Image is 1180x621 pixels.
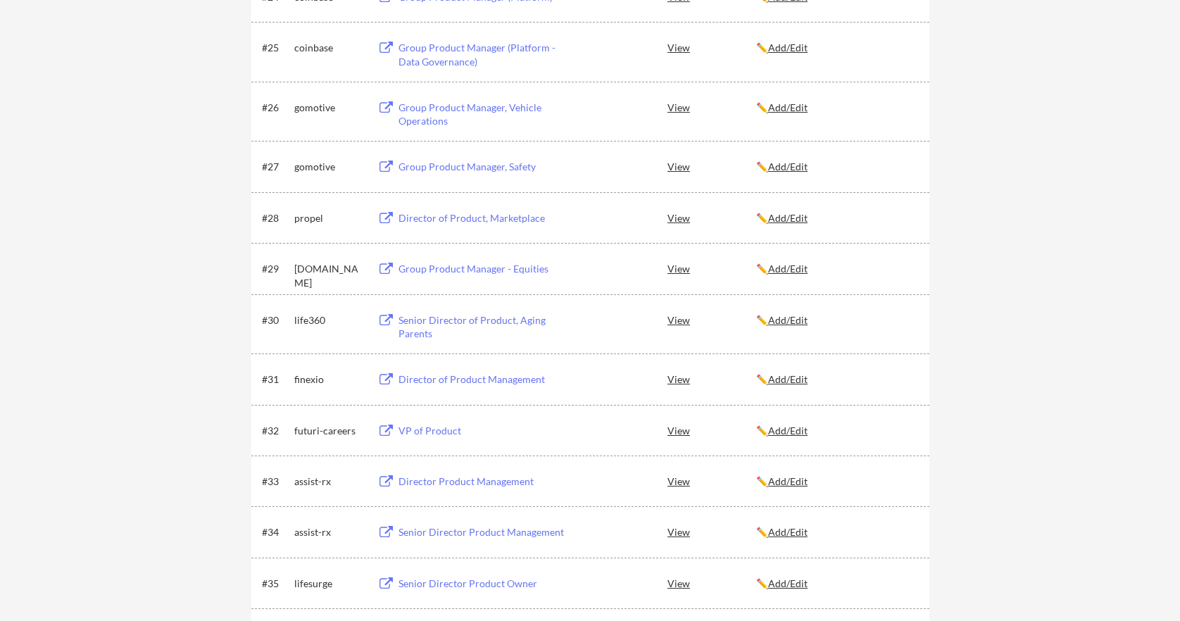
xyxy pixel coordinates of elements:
[756,211,917,225] div: ✏️
[398,475,573,489] div: Director Product Management
[294,424,365,438] div: futuri-careers
[398,577,573,591] div: Senior Director Product Owner
[756,41,917,55] div: ✏️
[398,525,573,539] div: Senior Director Product Management
[756,475,917,489] div: ✏️
[667,94,756,120] div: View
[398,313,573,341] div: Senior Director of Product, Aging Parents
[398,262,573,276] div: Group Product Manager - Equities
[294,262,365,289] div: [DOMAIN_NAME]
[756,313,917,327] div: ✏️
[294,160,365,174] div: gomotive
[294,525,365,539] div: assist-rx
[667,418,756,443] div: View
[398,372,573,387] div: Director of Product Management
[262,525,289,539] div: #34
[667,468,756,494] div: View
[262,577,289,591] div: #35
[768,212,808,224] u: Add/Edit
[768,526,808,538] u: Add/Edit
[294,101,365,115] div: gomotive
[398,160,573,174] div: Group Product Manager, Safety
[756,525,917,539] div: ✏️
[756,160,917,174] div: ✏️
[262,41,289,55] div: #25
[294,211,365,225] div: propel
[768,577,808,589] u: Add/Edit
[768,314,808,326] u: Add/Edit
[756,262,917,276] div: ✏️
[262,313,289,327] div: #30
[262,475,289,489] div: #33
[262,160,289,174] div: #27
[768,373,808,385] u: Add/Edit
[756,372,917,387] div: ✏️
[756,577,917,591] div: ✏️
[667,307,756,332] div: View
[398,211,573,225] div: Director of Product, Marketplace
[262,262,289,276] div: #29
[667,153,756,179] div: View
[294,372,365,387] div: finexio
[768,161,808,172] u: Add/Edit
[768,263,808,275] u: Add/Edit
[262,424,289,438] div: #32
[294,313,365,327] div: life360
[262,211,289,225] div: #28
[768,425,808,437] u: Add/Edit
[768,101,808,113] u: Add/Edit
[667,570,756,596] div: View
[667,256,756,281] div: View
[262,372,289,387] div: #31
[756,424,917,438] div: ✏️
[768,475,808,487] u: Add/Edit
[398,41,573,68] div: Group Product Manager (Platform - Data Governance)
[294,41,365,55] div: coinbase
[398,101,573,128] div: Group Product Manager, Vehicle Operations
[667,366,756,391] div: View
[768,42,808,54] u: Add/Edit
[667,519,756,544] div: View
[294,475,365,489] div: assist-rx
[667,34,756,60] div: View
[262,101,289,115] div: #26
[667,205,756,230] div: View
[294,577,365,591] div: lifesurge
[398,424,573,438] div: VP of Product
[756,101,917,115] div: ✏️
